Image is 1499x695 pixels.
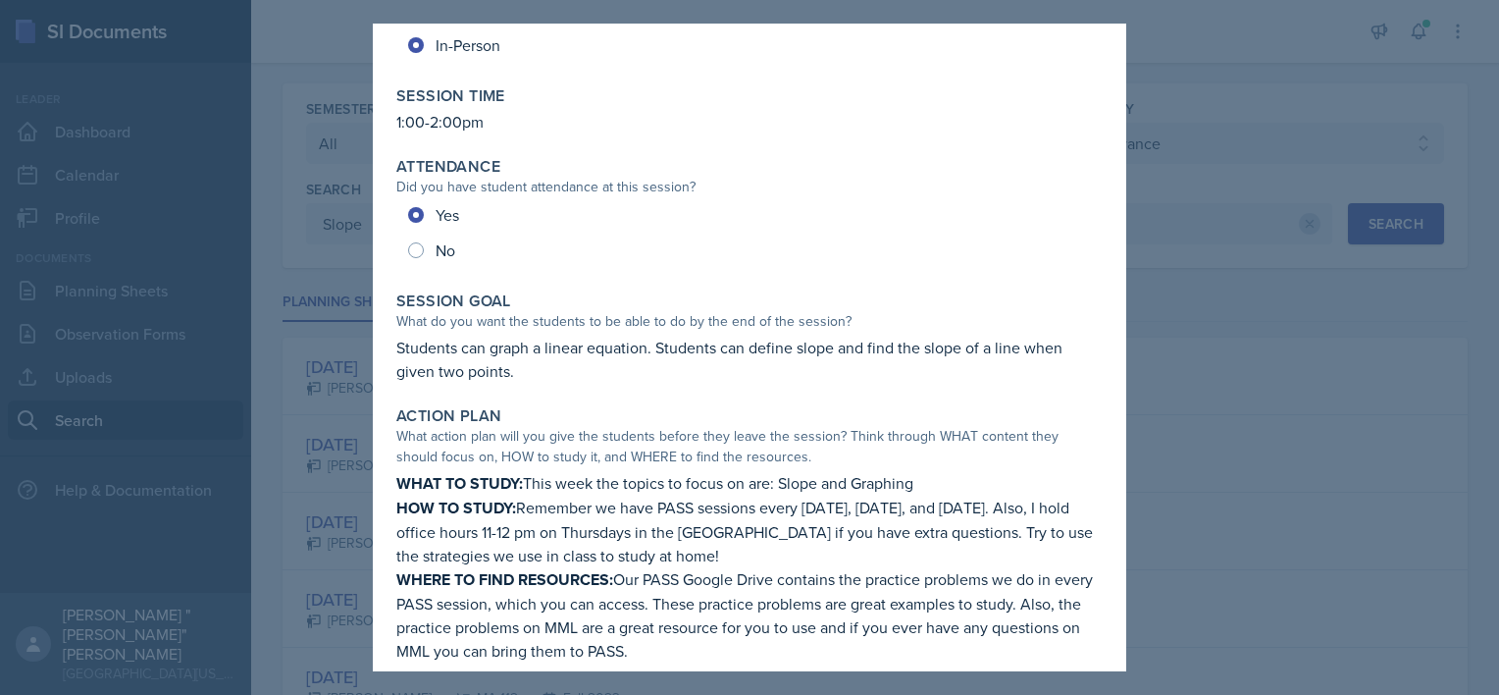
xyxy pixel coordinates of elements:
div: Did you have student attendance at this session? [396,177,1103,197]
p: Remember we have PASS sessions every [DATE], [DATE], and [DATE]. Also, I hold office hours 11-12 ... [396,496,1103,567]
label: Session Time [396,86,505,106]
div: What action plan will you give the students before they leave the session? Think through WHAT con... [396,426,1103,467]
p: 1:00-2:00pm [396,110,1103,134]
p: Our PASS Google Drive contains the practice problems we do in every PASS session, which you can a... [396,567,1103,663]
strong: WHAT TO STUDY: [396,472,523,495]
strong: HOW TO STUDY: [396,497,516,519]
strong: WHERE TO FIND RESOURCES: [396,568,613,591]
label: Session Goal [396,292,511,311]
div: What do you want the students to be able to do by the end of the session? [396,311,1103,332]
label: Action Plan [396,406,501,426]
label: Attendance [396,157,500,177]
p: Students can graph a linear equation. Students can define slope and find the slope of a line when... [396,336,1103,383]
p: This week the topics to focus on are: Slope and Graphing [396,471,1103,496]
